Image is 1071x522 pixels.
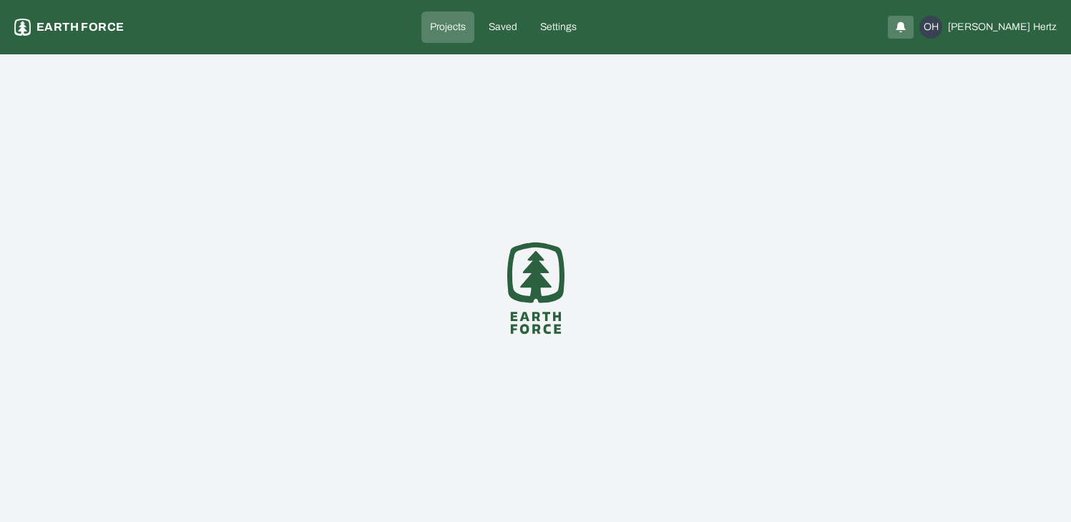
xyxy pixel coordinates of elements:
span: [PERSON_NAME] [948,20,1030,34]
p: Earth force [36,19,124,36]
a: Saved [480,11,526,43]
p: Projects [430,20,466,34]
a: Settings [532,11,585,43]
span: Hertz [1033,20,1057,34]
p: Saved [489,20,517,34]
div: OH [919,16,942,39]
p: Settings [540,20,577,34]
img: earthforce-logo-white-uG4MPadI.svg [14,19,31,36]
button: OH[PERSON_NAME]Hertz [919,16,1057,39]
a: Projects [421,11,474,43]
